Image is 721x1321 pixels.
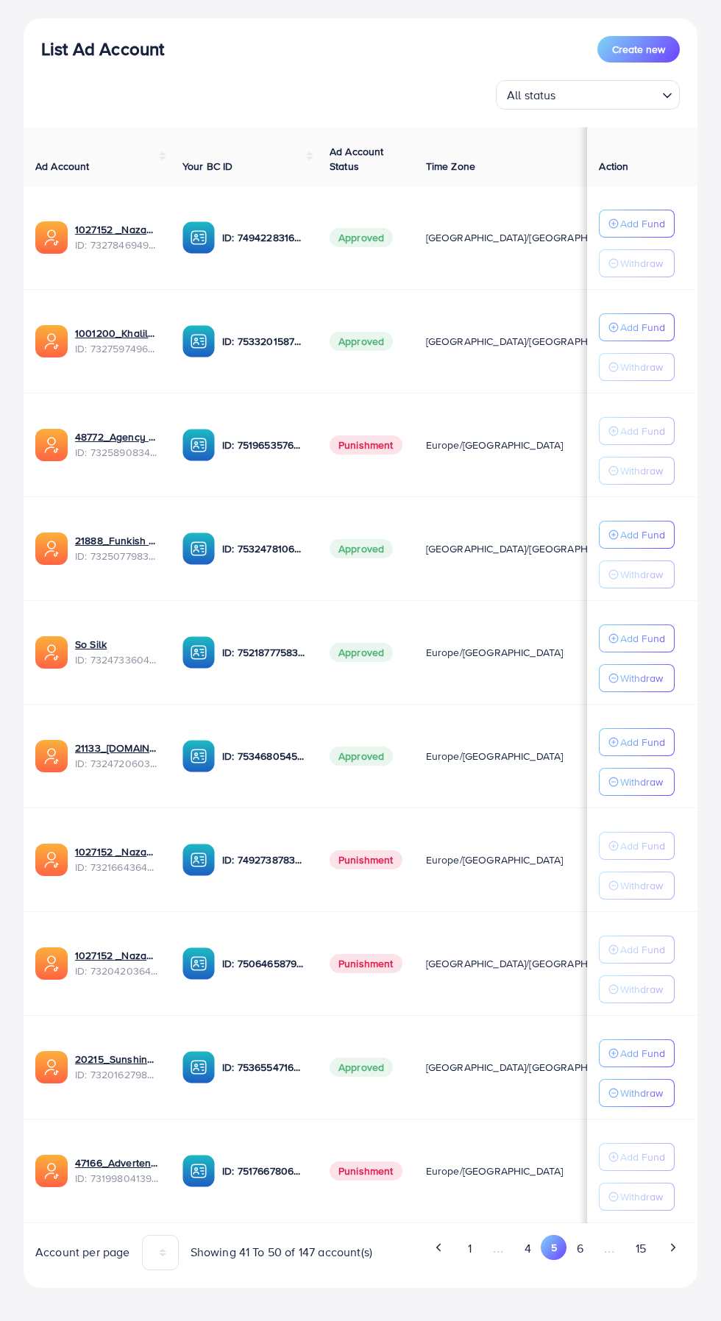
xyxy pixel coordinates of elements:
[182,159,233,174] span: Your BC ID
[599,249,675,277] button: Withdraw
[426,1164,564,1178] span: Europe/[GEOGRAPHIC_DATA]
[599,1143,675,1171] button: Add Fund
[182,1051,215,1083] img: ic-ba-acc.ded83a64.svg
[75,533,159,563] div: <span class='underline'>21888_Funkish New_1705502636330</span></br>7325077983776194562
[620,1084,663,1102] p: Withdraw
[625,1235,656,1262] button: Go to page 15
[182,947,215,980] img: ic-ba-acc.ded83a64.svg
[35,1244,130,1261] span: Account per page
[561,82,656,106] input: Search for option
[182,844,215,876] img: ic-ba-acc.ded83a64.svg
[75,964,159,978] span: ID: 7320420364126224386
[191,1244,372,1261] span: Showing 41 To 50 of 147 account(s)
[75,1052,159,1082] div: <span class='underline'>20215_Sunshine Jewellery_1704358224476</span></br>7320162798393196545
[75,637,159,667] div: <span class='underline'>So Silk</span></br>7324733604192452609
[599,1039,675,1067] button: Add Fund
[182,1155,215,1187] img: ic-ba-acc.ded83a64.svg
[75,1067,159,1082] span: ID: 7320162798393196545
[330,144,384,174] span: Ad Account Status
[427,1235,452,1260] button: Go to previous page
[599,353,675,381] button: Withdraw
[620,941,665,958] p: Add Fund
[599,457,675,485] button: Withdraw
[182,740,215,772] img: ic-ba-acc.ded83a64.svg
[372,1235,686,1262] ul: Pagination
[330,539,393,558] span: Approved
[222,1162,306,1180] p: ID: 7517667806973313042
[35,947,68,980] img: ic-ads-acc.e4c84228.svg
[620,526,665,544] p: Add Fund
[599,560,675,588] button: Withdraw
[599,624,675,652] button: Add Fund
[75,549,159,563] span: ID: 7325077983776194562
[620,877,663,894] p: Withdraw
[456,1235,482,1262] button: Go to page 1
[620,566,663,583] p: Withdraw
[599,1079,675,1107] button: Withdraw
[658,1255,710,1310] iframe: Chat
[222,1058,306,1076] p: ID: 7536554716026060816
[75,1156,159,1186] div: <span class='underline'>47166_Advertentieaccount_Jubelle_1704315769821</span></br>731998041397023...
[222,851,306,869] p: ID: 7492738783637520401
[599,159,628,174] span: Action
[514,1235,541,1262] button: Go to page 4
[35,325,68,357] img: ic-ads-acc.e4c84228.svg
[620,773,663,791] p: Withdraw
[75,1052,159,1067] a: 20215_Sunshine Jewellery_1704358224476
[330,1058,393,1077] span: Approved
[75,533,159,548] a: 21888_Funkish New_1705502636330
[330,1161,402,1181] span: Punishment
[75,948,159,963] a: 1027152 _Nazaagency_oldaccount_004
[182,533,215,565] img: ic-ba-acc.ded83a64.svg
[75,1156,159,1170] a: 47166_Advertentieaccount_Jubelle_1704315769821
[620,318,665,336] p: Add Fund
[75,430,159,460] div: <span class='underline'>48772_Agency acc Glanza_1705691905413</span></br>7325890834673664002
[75,222,159,252] div: <span class='underline'>1027152 _Nazaagency_024</span></br>7327846949019926530
[541,1235,566,1260] button: Go to page 5
[620,1148,665,1166] p: Add Fund
[330,332,393,351] span: Approved
[330,643,393,662] span: Approved
[597,36,680,63] button: Create new
[426,749,564,763] span: Europe/[GEOGRAPHIC_DATA]
[620,669,663,687] p: Withdraw
[426,1060,631,1075] span: [GEOGRAPHIC_DATA]/[GEOGRAPHIC_DATA]
[599,768,675,796] button: Withdraw
[222,955,306,972] p: ID: 7506465879023091720
[620,462,663,480] p: Withdraw
[620,1188,663,1206] p: Withdraw
[222,229,306,246] p: ID: 7494228316518858759
[330,954,402,973] span: Punishment
[182,325,215,357] img: ic-ba-acc.ded83a64.svg
[426,438,564,452] span: Europe/[GEOGRAPHIC_DATA]
[75,860,159,875] span: ID: 7321664364950503426
[330,850,402,869] span: Punishment
[75,222,159,237] a: 1027152 _Nazaagency_024
[35,844,68,876] img: ic-ads-acc.e4c84228.svg
[35,1051,68,1083] img: ic-ads-acc.e4c84228.svg
[426,645,564,660] span: Europe/[GEOGRAPHIC_DATA]
[620,215,665,232] p: Add Fund
[599,936,675,964] button: Add Fund
[75,341,159,356] span: ID: 7327597496786698241
[222,332,306,350] p: ID: 7533201587280773136
[75,756,159,771] span: ID: 7324720603641184257
[620,254,663,272] p: Withdraw
[566,1235,593,1262] button: Go to page 6
[599,210,675,238] button: Add Fund
[222,436,306,454] p: ID: 7519653576982134792
[35,221,68,254] img: ic-ads-acc.e4c84228.svg
[330,435,402,455] span: Punishment
[222,540,306,558] p: ID: 7532478106985365521
[35,740,68,772] img: ic-ads-acc.e4c84228.svg
[620,422,665,440] p: Add Fund
[35,1155,68,1187] img: ic-ads-acc.e4c84228.svg
[620,837,665,855] p: Add Fund
[496,80,680,110] div: Search for option
[75,844,159,859] a: 1027152 _Nazaagency_014
[75,326,159,341] a: 1001200_Khalil_odai_1706089268800
[426,334,631,349] span: [GEOGRAPHIC_DATA]/[GEOGRAPHIC_DATA]
[75,445,159,460] span: ID: 7325890834673664002
[620,733,665,751] p: Add Fund
[620,630,665,647] p: Add Fund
